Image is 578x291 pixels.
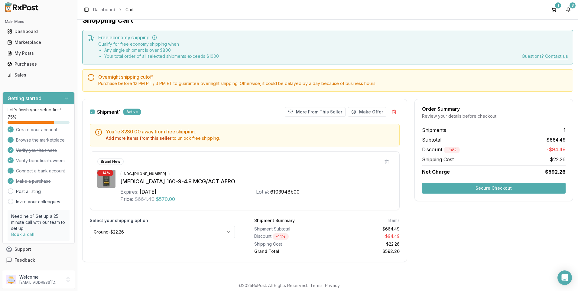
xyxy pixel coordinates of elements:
div: Order Summary [422,106,566,111]
button: Add more items from this seller [106,135,171,141]
span: $22.26 [550,156,566,163]
div: Review your details before checkout [422,113,566,119]
div: Qualify for free economy shipping when [98,41,219,59]
span: 75 % [8,114,17,120]
nav: breadcrumb [93,7,134,13]
p: [EMAIL_ADDRESS][DOMAIN_NAME] [19,280,61,285]
button: Marketplace [2,38,75,47]
div: [DATE] [140,188,156,195]
div: - 14 % [273,233,289,240]
button: 3 [563,5,573,15]
div: Purchase before 12 PM PT / 3 PM ET to guarantee overnight shipping. Otherwise, it could be delaye... [98,80,568,87]
div: Grand Total [254,248,324,254]
span: Shipments [422,126,446,134]
div: Lot #: [256,188,269,195]
div: Shipment Summary [254,217,295,224]
h1: Shopping Cart [82,15,573,25]
button: Purchases [2,59,75,69]
a: Invite your colleagues [16,199,60,205]
div: Purchases [7,61,70,67]
div: $664.49 [329,226,399,232]
p: Let's finish your setup first! [8,107,70,113]
p: Welcome [19,274,61,280]
button: Dashboard [2,27,75,36]
a: Privacy [325,283,340,288]
div: 3 [570,2,576,8]
div: Active [123,109,141,115]
h5: You're $230.00 away from free shipping. [106,129,395,134]
button: Secure Checkout [422,183,566,194]
a: Terms [310,283,323,288]
div: Shipping Cost [254,241,324,247]
span: Verify your business [16,147,57,153]
a: Sales [5,70,72,80]
div: [MEDICAL_DATA] 160-9-4.8 MCG/ACT AERO [120,177,392,186]
button: Support [2,244,75,255]
div: NDC: [PHONE_NUMBER] [120,171,170,177]
div: My Posts [7,50,70,56]
span: $664.49 [135,195,154,203]
img: RxPost Logo [2,2,41,12]
a: Post a listing [16,188,41,195]
span: 1 [563,126,566,134]
div: $592.26 [329,248,399,254]
span: Feedback [15,257,35,263]
div: Expires: [120,188,138,195]
a: Purchases [5,59,72,70]
a: Dashboard [93,7,115,13]
h3: Getting started [8,95,41,102]
div: 1 items [388,217,400,224]
h5: Free economy shipping [98,35,568,40]
a: Dashboard [5,26,72,37]
a: Marketplace [5,37,72,48]
img: Breztri Aerosphere 160-9-4.8 MCG/ACT AERO [97,170,115,188]
div: 1 [555,2,561,8]
span: Shipment 1 [97,110,121,114]
div: - 14 % [97,170,113,176]
div: to unlock free shipping. [106,135,395,141]
span: Create your account [16,127,57,133]
a: Book a call [11,232,34,237]
div: - 14 % [444,147,460,153]
span: Connect a bank account [16,168,65,174]
div: Shipment Subtotal [254,226,324,232]
span: Discount [422,146,460,152]
span: Browse the marketplace [16,137,65,143]
span: Make a purchase [16,178,51,184]
span: $570.00 [156,195,175,203]
label: Select your shipping option [90,217,235,224]
button: Feedback [2,255,75,266]
a: My Posts [5,48,72,59]
p: Need help? Set up a 25 minute call with our team to set up. [11,213,66,231]
div: Dashboard [7,28,70,34]
button: My Posts [2,48,75,58]
span: -$94.49 [547,146,566,153]
div: $22.26 [329,241,399,247]
button: 1 [549,5,559,15]
div: Discount [254,233,324,240]
h2: Main Menu [5,19,72,24]
span: Subtotal [422,136,441,143]
li: Your total order of all selected shipments exceeds $ 1000 [104,53,219,59]
button: Make Offer [348,107,386,117]
img: User avatar [6,275,16,284]
button: More From This Seller [285,107,346,117]
div: Price: [120,195,133,203]
div: 6103948b00 [270,188,300,195]
div: Questions? [522,53,568,59]
li: Any single shipment is over $ 800 [104,47,219,53]
div: Open Intercom Messenger [557,270,572,285]
button: Sales [2,70,75,80]
h5: Overnight shipping cutoff [98,74,568,79]
div: Sales [7,72,70,78]
span: Verify beneficial owners [16,158,65,164]
span: $592.26 [545,168,566,175]
div: - $94.49 [329,233,399,240]
span: Net Charge [422,169,450,175]
div: Marketplace [7,39,70,45]
div: Brand New [97,158,124,165]
span: $664.49 [547,136,566,143]
span: Cart [125,7,134,13]
span: Shipping Cost [422,156,454,163]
